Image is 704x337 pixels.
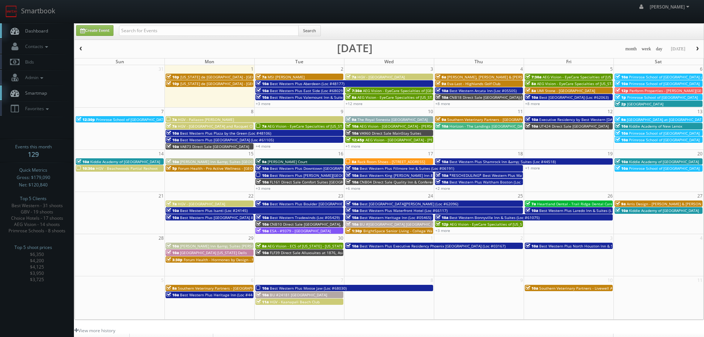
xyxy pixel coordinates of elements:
span: Best Western Tradewinds (Loc #05429) [270,215,340,220]
span: 10a [256,201,269,206]
a: +2 more [435,186,450,191]
img: smartbook-logo.png [6,6,17,17]
span: 5p [166,166,177,171]
span: 7:30a [526,74,541,80]
span: 10a [256,88,269,93]
span: Rack Room Shoes - [STREET_ADDRESS] [357,159,425,164]
span: 10a [436,95,448,100]
span: 9a [436,117,446,122]
span: 10a [526,95,538,100]
span: Mon [205,58,214,65]
span: 9 [520,276,524,284]
span: 7a [166,201,177,206]
span: 10p [166,81,179,86]
span: 13 [697,108,703,115]
span: [US_STATE] de [GEOGRAPHIC_DATA] - [GEOGRAPHIC_DATA] [180,81,282,86]
span: 10a [256,179,269,185]
span: 10a [256,250,269,255]
span: Best Western Bonnyville Inn & Suites (Loc #61075) [449,215,540,220]
span: ESA - #9379 - [GEOGRAPHIC_DATA] [270,228,331,233]
span: 9a [256,159,266,164]
span: 1p [615,95,626,100]
span: 19 [607,150,613,158]
span: 12p [436,222,449,227]
span: 10a [256,228,269,233]
h2: [DATE] [337,44,373,52]
span: Best Western Plus Waltham Boston (Loc #22009) [449,179,537,185]
span: Best Western Plus North Houston Inn & Suites (Loc #44475) [539,243,646,249]
span: 12:30p [76,117,95,122]
span: Best [GEOGRAPHIC_DATA] (Loc #62063) [539,95,609,100]
span: 20 [697,150,703,158]
span: 10a [526,208,538,213]
span: AEG Vision - EyeCare Specialties of [US_STATE] – EyeCare in [GEOGRAPHIC_DATA] [268,124,410,129]
span: 10a [615,137,628,142]
span: 10a [166,215,179,220]
span: 7 [160,108,164,115]
span: BrightSpace Senior Living - College Walk [363,228,435,233]
span: Wed [384,58,394,65]
span: Horizon - The Landings [GEOGRAPHIC_DATA] [449,124,528,129]
a: +8 more [435,101,450,106]
span: Primrose School of [GEOGRAPHIC_DATA] [629,137,700,142]
span: 10a [346,166,358,171]
span: 3 [609,234,613,242]
span: 3 [430,65,434,73]
span: 10a [526,286,538,291]
span: 9a [615,117,626,122]
span: BU #[GEOGRAPHIC_DATA] [GEOGRAPHIC_DATA] [360,222,442,227]
span: 7 [340,276,344,284]
span: 10a [166,243,179,249]
span: 7a [526,201,536,206]
span: 26 [607,192,613,200]
span: HGV - Kaanapali Beach Club [270,299,320,304]
span: Executive Residency by Best Western [DATE] (Loc #44764) [539,117,642,122]
span: 31 [158,65,164,73]
span: 10a [615,166,628,171]
span: 2 [340,65,344,73]
span: 10a [526,124,538,129]
span: 10a [436,88,448,93]
span: Quick Metrics [19,166,47,174]
span: 10a [615,124,628,129]
span: Best Western Plus [GEOGRAPHIC_DATA] (Loc #61105) [180,137,274,142]
span: Best Western Plus [PERSON_NAME][GEOGRAPHIC_DATA] (Loc #66006) [270,173,393,178]
strong: 129 [28,150,39,159]
span: 10a [166,159,179,164]
span: Admin [21,74,45,81]
span: 7a [166,117,177,122]
span: Thu [475,58,483,65]
span: 9a [436,81,446,86]
button: week [639,44,654,54]
span: Fri [566,58,571,65]
span: 10a [615,159,628,164]
a: +3 more [256,101,271,106]
a: +6 more [346,186,360,191]
span: 28 [158,234,164,242]
span: 10a [256,222,269,227]
span: [PERSON_NAME] Inn &amp; Suites [GEOGRAPHIC_DATA] [180,159,278,164]
span: 30 [337,234,344,242]
span: 10a [615,74,628,80]
span: AEG Vision - EyeCare Specialties of [US_STATE] - Carolina Family Vision [537,81,662,86]
span: Best Western Plus Valemount Inn & Suites (Loc #62120) [270,95,369,100]
span: HGV - Pallazzo [PERSON_NAME] [178,117,234,122]
a: +12 more [346,101,363,106]
input: Search for Events [119,26,299,36]
span: 9 [340,108,344,115]
span: FLF39 Direct Sale Alluxsuites at 1876, Ascend Hotel Collection [270,250,380,255]
span: 10a [436,159,448,164]
span: 7a [166,124,177,129]
span: Best Western Plus Executive Residency Phoenix [GEOGRAPHIC_DATA] (Loc #03167) [360,243,506,249]
span: 10a [346,243,358,249]
span: 22 [248,192,254,200]
span: [GEOGRAPHIC_DATA] [US_STATE] Dells [180,250,247,255]
span: Primrose School of [GEOGRAPHIC_DATA] [629,166,700,171]
span: 10a [615,131,628,136]
span: 23 [337,192,344,200]
button: [DATE] [668,44,688,54]
span: Best Western Plus Fillmore Inn & Suites (Loc #06191) [360,166,454,171]
span: 10a [346,215,358,220]
span: Best Western Plus Waterfront Hotel (Loc #66117) [360,208,448,213]
a: +3 more [256,186,271,191]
